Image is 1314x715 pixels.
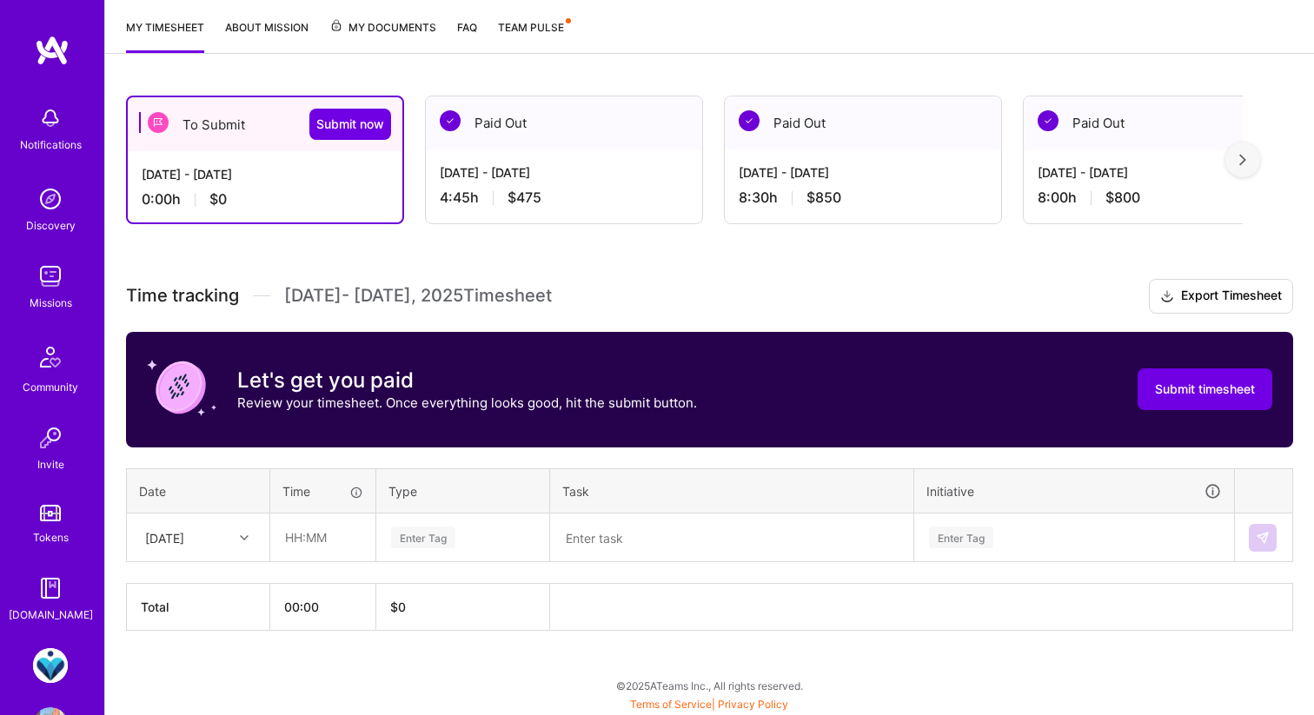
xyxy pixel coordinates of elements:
[37,455,64,473] div: Invite
[148,112,169,133] img: To Submit
[40,505,61,521] img: tokens
[284,285,552,307] span: [DATE] - [DATE] , 2025 Timesheet
[316,116,384,133] span: Submit now
[1149,279,1293,314] button: Export Timesheet
[142,190,388,209] div: 0:00 h
[23,378,78,396] div: Community
[209,190,227,209] span: $0
[1160,288,1174,306] i: icon Download
[237,394,697,412] p: Review your timesheet. Once everything looks good, hit the submit button.
[35,35,70,66] img: logo
[1256,531,1270,545] img: Submit
[630,698,788,711] span: |
[126,285,239,307] span: Time tracking
[142,165,388,183] div: [DATE] - [DATE]
[147,353,216,422] img: coin
[30,336,71,378] img: Community
[29,648,72,683] a: MedArrive: Devops
[282,482,363,500] div: Time
[9,606,93,624] div: [DOMAIN_NAME]
[1038,189,1286,207] div: 8:00 h
[329,18,436,53] a: My Documents
[1038,110,1058,131] img: Paid Out
[33,259,68,294] img: teamwork
[806,189,841,207] span: $850
[498,21,564,34] span: Team Pulse
[550,468,914,513] th: Task
[440,110,461,131] img: Paid Out
[30,294,72,312] div: Missions
[498,18,569,53] a: Team Pulse
[33,420,68,455] img: Invite
[376,468,550,513] th: Type
[440,163,688,182] div: [DATE] - [DATE]
[33,571,68,606] img: guide book
[270,584,376,631] th: 00:00
[329,18,436,37] span: My Documents
[33,648,68,683] img: MedArrive: Devops
[127,584,270,631] th: Total
[391,524,455,551] div: Enter Tag
[929,524,993,551] div: Enter Tag
[739,163,987,182] div: [DATE] - [DATE]
[508,189,541,207] span: $475
[104,664,1314,707] div: © 2025 ATeams Inc., All rights reserved.
[145,528,184,546] div: [DATE]
[739,189,987,207] div: 8:30 h
[630,698,712,711] a: Terms of Service
[20,136,82,154] div: Notifications
[271,514,375,560] input: HH:MM
[739,110,760,131] img: Paid Out
[1105,189,1140,207] span: $800
[127,468,270,513] th: Date
[457,18,477,53] a: FAQ
[1024,96,1300,149] div: Paid Out
[33,101,68,136] img: bell
[440,189,688,207] div: 4:45 h
[33,528,69,546] div: Tokens
[240,533,249,542] i: icon Chevron
[426,96,702,149] div: Paid Out
[718,698,788,711] a: Privacy Policy
[225,18,309,53] a: About Mission
[926,481,1222,501] div: Initiative
[1155,381,1255,398] span: Submit timesheet
[128,97,402,151] div: To Submit
[1138,368,1272,410] button: Submit timesheet
[1239,154,1246,166] img: right
[390,599,406,614] span: $ 0
[26,216,76,235] div: Discovery
[237,367,697,394] h3: Let's get you paid
[126,18,204,53] a: My timesheet
[33,182,68,216] img: discovery
[725,96,1001,149] div: Paid Out
[1038,163,1286,182] div: [DATE] - [DATE]
[309,109,391,140] button: Submit now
